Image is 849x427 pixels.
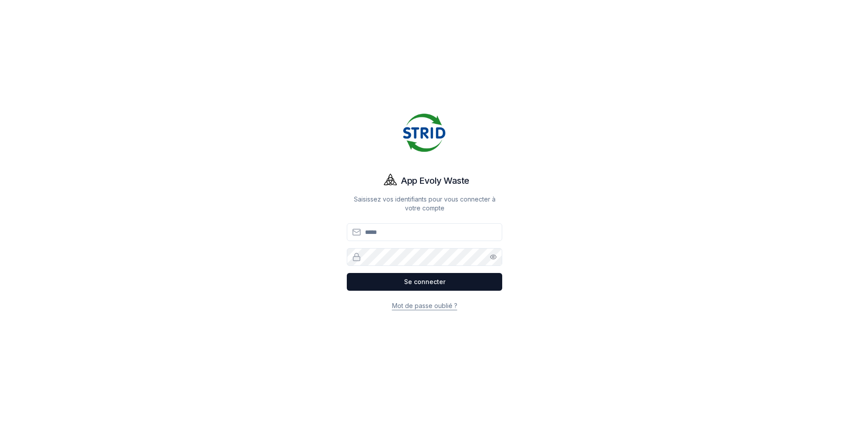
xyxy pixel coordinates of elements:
img: Evoly Logo [380,170,401,191]
a: Mot de passe oublié ? [392,302,457,309]
h1: App Evoly Waste [401,174,469,187]
img: Strid Logo [403,111,446,154]
p: Saisissez vos identifiants pour vous connecter à votre compte [347,195,502,213]
button: Se connecter [347,273,502,291]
